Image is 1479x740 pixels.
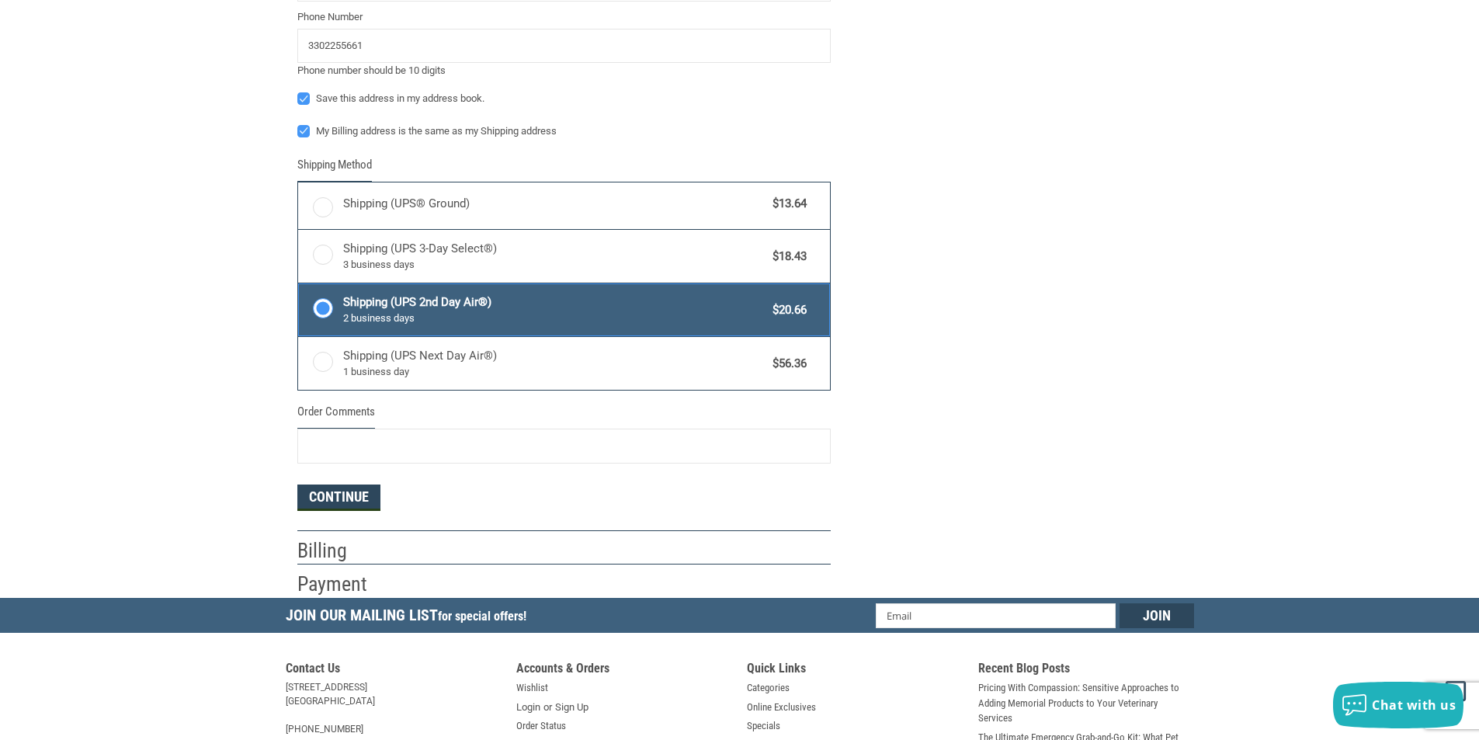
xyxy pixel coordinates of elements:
button: Continue [297,485,380,511]
a: Pricing With Compassion: Sensitive Approaches to Adding Memorial Products to Your Veterinary Serv... [978,680,1194,726]
a: Categories [747,680,790,696]
span: $13.64 [766,195,807,213]
span: or [534,700,561,715]
h5: Recent Blog Posts [978,661,1194,680]
a: Specials [747,718,780,734]
span: Shipping (UPS 3-Day Select®) [343,240,766,273]
label: My Billing address is the same as my Shipping address [297,125,831,137]
span: Chat with us [1372,697,1456,714]
span: $18.43 [766,248,807,266]
input: Join [1120,603,1194,628]
span: for special offers! [438,609,526,624]
address: [STREET_ADDRESS] [GEOGRAPHIC_DATA] [PHONE_NUMBER] [286,680,502,736]
a: Sign Up [555,700,588,715]
input: Email [876,603,1116,628]
h2: Billing [297,538,388,564]
span: 3 business days [343,257,766,273]
label: Phone Number [297,9,831,25]
span: Shipping (UPS Next Day Air®) [343,347,766,380]
span: $20.66 [766,301,807,319]
label: Save this address in my address book. [297,92,831,105]
h5: Quick Links [747,661,963,680]
h5: Accounts & Orders [516,661,732,680]
span: Shipping (UPS® Ground) [343,195,766,213]
span: 2 business days [343,311,766,326]
a: Login [516,700,540,715]
a: Online Exclusives [747,700,816,715]
a: Order Status [516,718,566,734]
span: 1 business day [343,364,766,380]
button: Chat with us [1333,682,1463,728]
span: $56.36 [766,355,807,373]
legend: Order Comments [297,403,375,429]
h5: Contact Us [286,661,502,680]
span: Shipping (UPS 2nd Day Air®) [343,294,766,326]
h5: Join Our Mailing List [286,598,534,638]
h2: Payment [297,572,388,597]
legend: Shipping Method [297,156,372,182]
a: Wishlist [516,680,548,696]
div: Phone number should be 10 digits [297,63,831,78]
